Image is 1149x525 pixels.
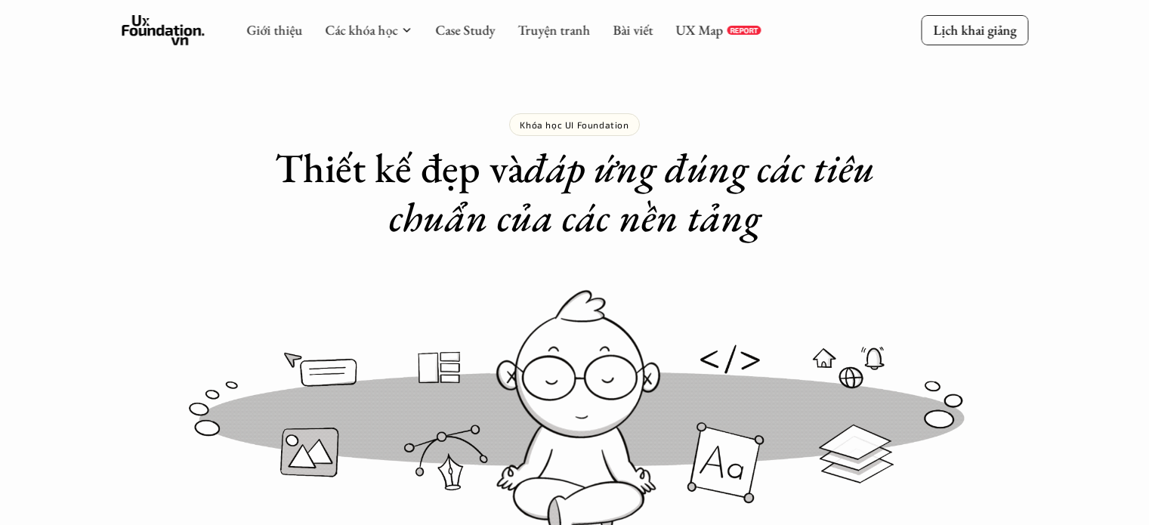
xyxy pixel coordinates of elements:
a: Giới thiệu [246,21,302,39]
a: Truyện tranh [517,21,590,39]
p: REPORT [730,26,758,35]
p: Khóa học UI Foundation [520,119,629,130]
a: REPORT [727,26,761,35]
a: UX Map [675,21,723,39]
a: Lịch khai giảng [921,15,1028,45]
h1: Thiết kế đẹp và [273,144,877,242]
a: Case Study [435,21,495,39]
p: Lịch khai giảng [933,21,1016,39]
em: đáp ứng đúng các tiêu chuẩn của các nền tảng [389,141,884,243]
a: Bài viết [613,21,653,39]
a: Các khóa học [325,21,397,39]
